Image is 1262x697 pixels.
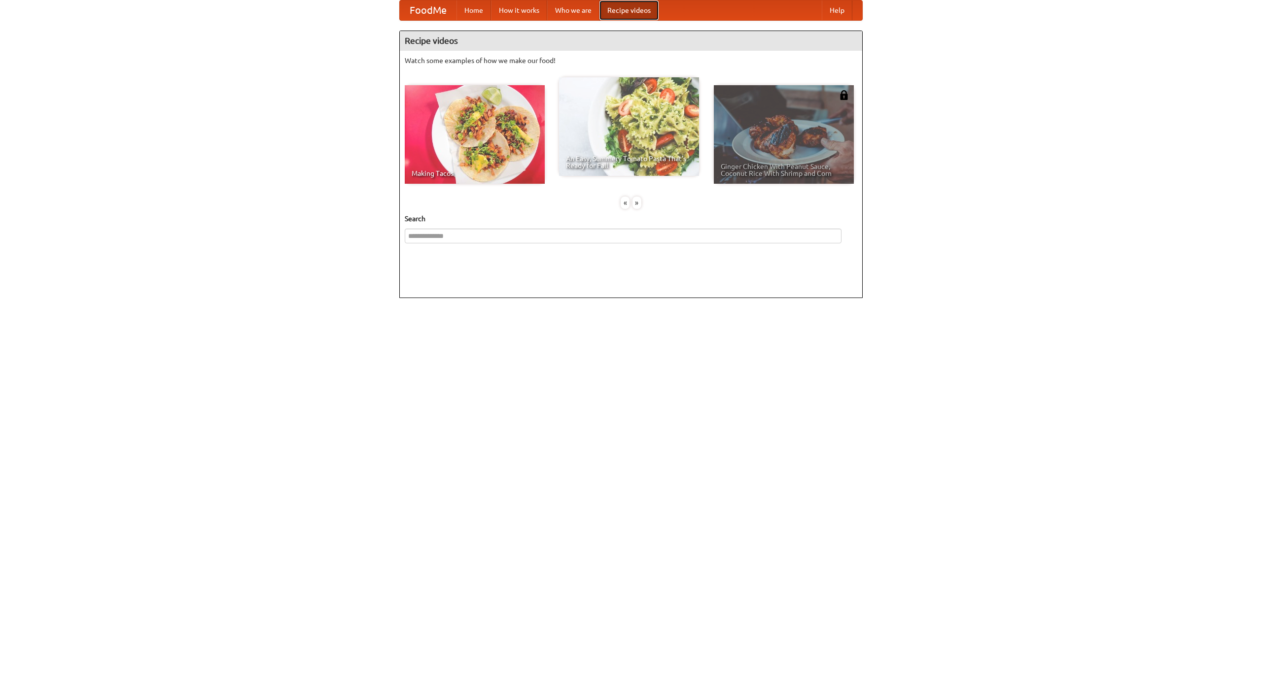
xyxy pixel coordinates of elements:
h4: Recipe videos [400,31,862,51]
a: FoodMe [400,0,456,20]
a: Recipe videos [599,0,659,20]
a: Making Tacos [405,85,545,184]
div: » [632,197,641,209]
a: Home [456,0,491,20]
span: An Easy, Summery Tomato Pasta That's Ready for Fall [566,155,692,169]
a: Help [822,0,852,20]
a: Who we are [547,0,599,20]
h5: Search [405,214,857,224]
img: 483408.png [839,90,849,100]
div: « [621,197,630,209]
span: Making Tacos [412,170,538,177]
p: Watch some examples of how we make our food! [405,56,857,66]
a: An Easy, Summery Tomato Pasta That's Ready for Fall [559,77,699,176]
a: How it works [491,0,547,20]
